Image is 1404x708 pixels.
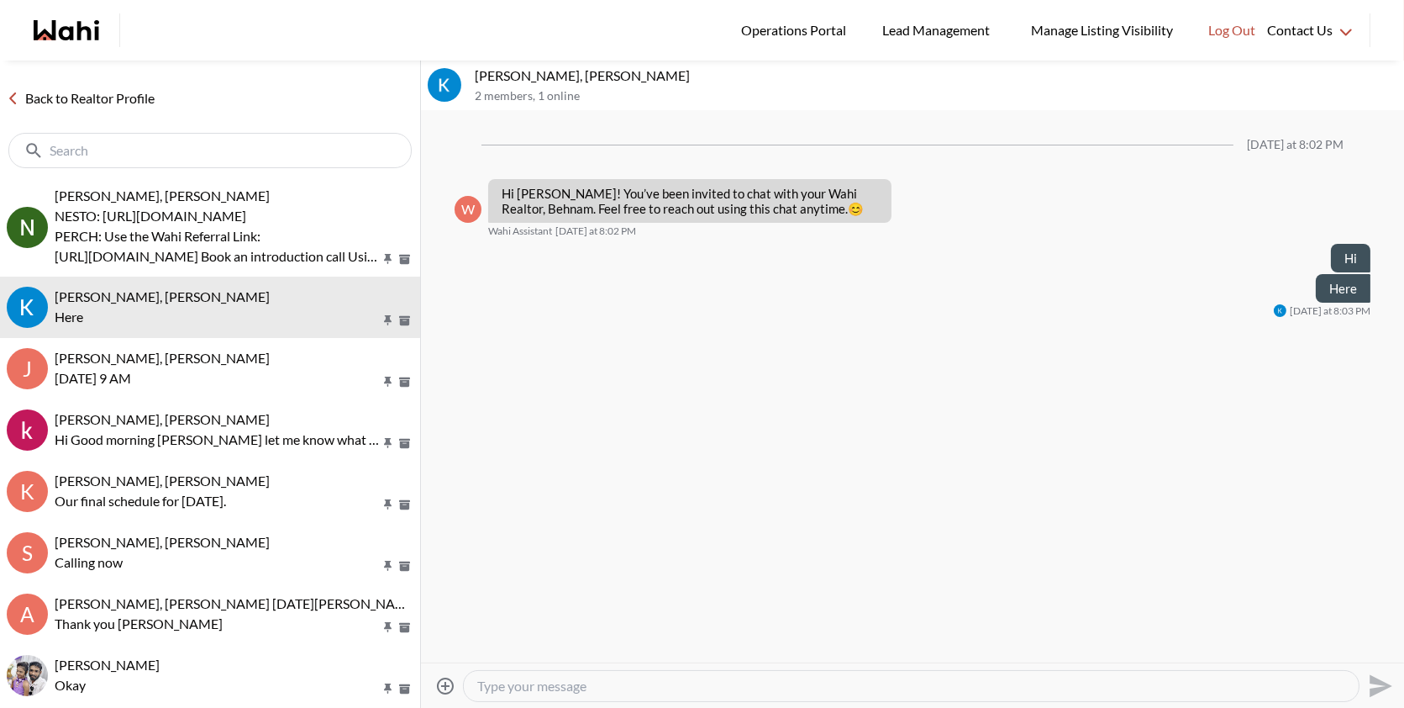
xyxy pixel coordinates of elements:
[1274,304,1286,317] div: Kevin McKay
[55,288,270,304] span: [PERSON_NAME], [PERSON_NAME]
[396,498,413,512] button: Archive
[1026,19,1178,41] span: Manage Listing Visibility
[1274,304,1286,317] img: K
[7,409,48,451] div: khalid Alvi, Behnam
[741,19,852,41] span: Operations Portal
[55,188,270,203] span: [PERSON_NAME], [PERSON_NAME]
[55,246,380,267] p: [URL][DOMAIN_NAME] Book an introduction call Using calendly: [URL][DOMAIN_NAME] Direct introducti...
[55,206,380,226] p: NESTO: [URL][DOMAIN_NAME]
[7,207,48,248] img: N
[396,314,413,328] button: Archive
[555,225,636,238] time: 2025-09-13T00:02:23.497Z
[381,314,396,328] button: Pin
[1359,667,1397,705] button: Send
[396,621,413,635] button: Archive
[7,532,48,573] div: S
[7,594,48,635] div: A
[396,559,413,573] button: Archive
[848,201,864,216] span: 😊
[55,368,380,388] p: [DATE] 9 AM
[1344,251,1357,266] p: Hi
[428,68,461,102] div: Kevin McKay, Behnam
[1208,19,1255,41] span: Log Out
[381,252,396,267] button: Pin
[7,287,48,328] img: K
[396,436,413,451] button: Archive
[477,678,1345,695] textarea: Type your message
[55,491,380,511] p: Our final schedule for [DATE].
[7,348,48,389] div: J
[502,186,878,216] p: Hi [PERSON_NAME]! You’ve been invited to chat with your Wahi Realtor, Behnam. Feel free to reach ...
[475,89,1397,103] p: 2 members , 1 online
[475,67,1397,84] p: [PERSON_NAME], [PERSON_NAME]
[381,436,396,451] button: Pin
[882,19,996,41] span: Lead Management
[55,430,380,450] p: Hi Good morning [PERSON_NAME] let me know what time you will be available for a short phone call ?
[55,657,160,673] span: [PERSON_NAME]
[55,226,380,246] p: PERCH: Use the Wahi Referral Link:
[7,471,48,512] div: k
[55,675,380,695] p: Okay
[55,552,380,573] p: Calling now
[55,411,270,427] span: [PERSON_NAME], [PERSON_NAME]
[50,142,374,159] input: Search
[7,655,48,696] div: Antonycharles Anthonipillai, Behnam
[488,225,552,238] span: Wahi Assistant
[455,196,481,223] div: W
[55,534,270,550] span: [PERSON_NAME], [PERSON_NAME]
[7,655,48,696] img: A
[396,682,413,696] button: Archive
[381,375,396,389] button: Pin
[381,682,396,696] button: Pin
[428,68,461,102] img: K
[1290,304,1370,318] time: 2025-09-13T00:03:47.109Z
[7,287,48,328] div: Kevin McKay, Behnam
[7,409,48,451] img: k
[55,614,380,634] p: Thank you [PERSON_NAME]
[55,307,380,327] p: Here
[55,595,529,611] span: [PERSON_NAME], [PERSON_NAME] [DATE][PERSON_NAME], [PERSON_NAME]
[396,252,413,267] button: Archive
[7,207,48,248] div: Nidhi Singh, Behnam
[55,350,270,366] span: [PERSON_NAME], [PERSON_NAME]
[381,621,396,635] button: Pin
[396,375,413,389] button: Archive
[381,498,396,512] button: Pin
[34,20,99,40] a: Wahi homepage
[55,473,270,489] span: [PERSON_NAME], [PERSON_NAME]
[1247,138,1344,152] div: [DATE] at 8:02 PM
[1329,281,1357,296] p: Here
[381,559,396,573] button: Pin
